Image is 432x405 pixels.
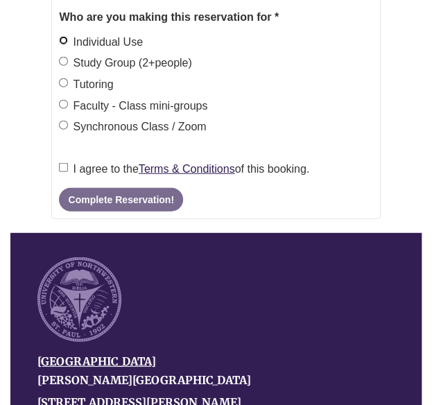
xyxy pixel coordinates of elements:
a: Terms & Conditions [139,163,235,175]
a: [GEOGRAPHIC_DATA] [37,354,156,368]
input: Tutoring [59,78,68,87]
label: Individual Use [59,33,143,51]
img: UNW seal [37,257,121,341]
input: Study Group (2+people) [59,57,68,66]
label: I agree to the of this booking. [59,160,309,178]
legend: Who are you making this reservation for * [59,8,372,26]
label: Tutoring [59,76,113,94]
label: Synchronous Class / Zoom [59,118,206,136]
input: Faculty - Class mini-groups [59,100,68,109]
input: I agree to theTerms & Conditionsof this booking. [59,163,68,172]
label: Study Group (2+people) [59,54,191,72]
input: Synchronous Class / Zoom [59,121,68,130]
input: Individual Use [59,36,68,45]
label: Faculty - Class mini-groups [59,97,207,115]
h4: [PERSON_NAME][GEOGRAPHIC_DATA] [37,374,374,387]
button: Complete Reservation! [59,188,182,212]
